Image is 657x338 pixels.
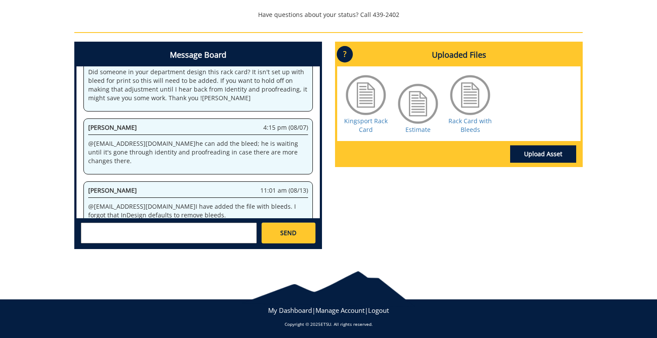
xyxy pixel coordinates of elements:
a: Manage Account [315,306,365,315]
span: [PERSON_NAME] [88,186,137,194]
p: ? [337,46,353,62]
a: Estimate [405,125,431,134]
span: [PERSON_NAME] [88,123,137,131]
a: My Dashboard [268,306,312,315]
p: @ [PERSON_NAME][EMAIL_ADDRESS][DOMAIN_NAME] Hi [PERSON_NAME], Did someone in your department desi... [88,59,308,102]
a: ETSU [321,321,331,327]
p: @ [EMAIL_ADDRESS][DOMAIN_NAME] he can add the bleed; he is waiting until it's gone through identi... [88,139,308,165]
a: Rack Card with Bleeds [448,117,492,134]
h4: Uploaded Files [337,44,581,66]
p: @ [EMAIL_ADDRESS][DOMAIN_NAME] I have added the file with bleeds. I forgot that InDesign defaults... [88,202,308,220]
p: Have questions about your status? Call 439-2402 [74,10,583,19]
h4: Message Board [76,44,320,66]
a: Upload Asset [510,145,576,163]
span: 11:01 am (08/13) [260,186,308,195]
textarea: messageToSend [81,223,257,243]
a: SEND [262,223,315,243]
span: SEND [280,229,296,237]
span: 4:15 pm (08/07) [263,123,308,132]
a: Kingsport Rack Card [344,117,388,134]
a: Logout [368,306,389,315]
